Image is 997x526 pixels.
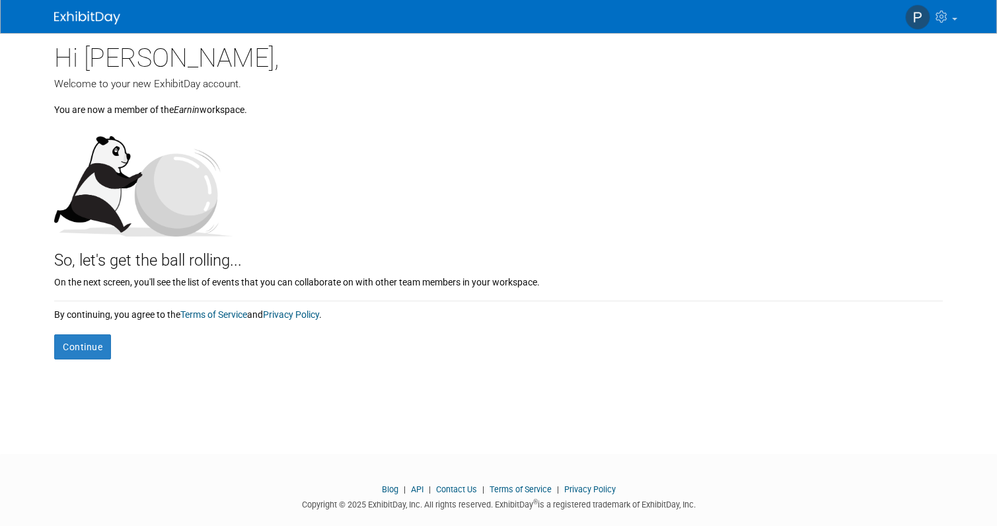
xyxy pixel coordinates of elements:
[263,309,319,320] a: Privacy Policy
[905,5,930,30] img: Paul Kelley
[54,301,943,321] div: By continuing, you agree to the and .
[479,484,488,494] span: |
[54,91,943,116] div: You are now a member of the workspace.
[54,334,111,359] button: Continue
[54,123,233,237] img: Let's get the ball rolling
[490,484,552,494] a: Terms of Service
[54,237,943,272] div: So, let's get the ball rolling...
[54,77,943,91] div: Welcome to your new ExhibitDay account.
[425,484,434,494] span: |
[533,498,538,506] sup: ®
[180,309,247,320] a: Terms of Service
[54,272,943,289] div: On the next screen, you'll see the list of events that you can collaborate on with other team mem...
[174,104,200,115] i: Earnin
[564,484,616,494] a: Privacy Policy
[382,484,398,494] a: Blog
[54,11,120,24] img: ExhibitDay
[54,33,943,77] div: Hi [PERSON_NAME],
[554,484,562,494] span: |
[411,484,424,494] a: API
[400,484,409,494] span: |
[436,484,477,494] a: Contact Us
